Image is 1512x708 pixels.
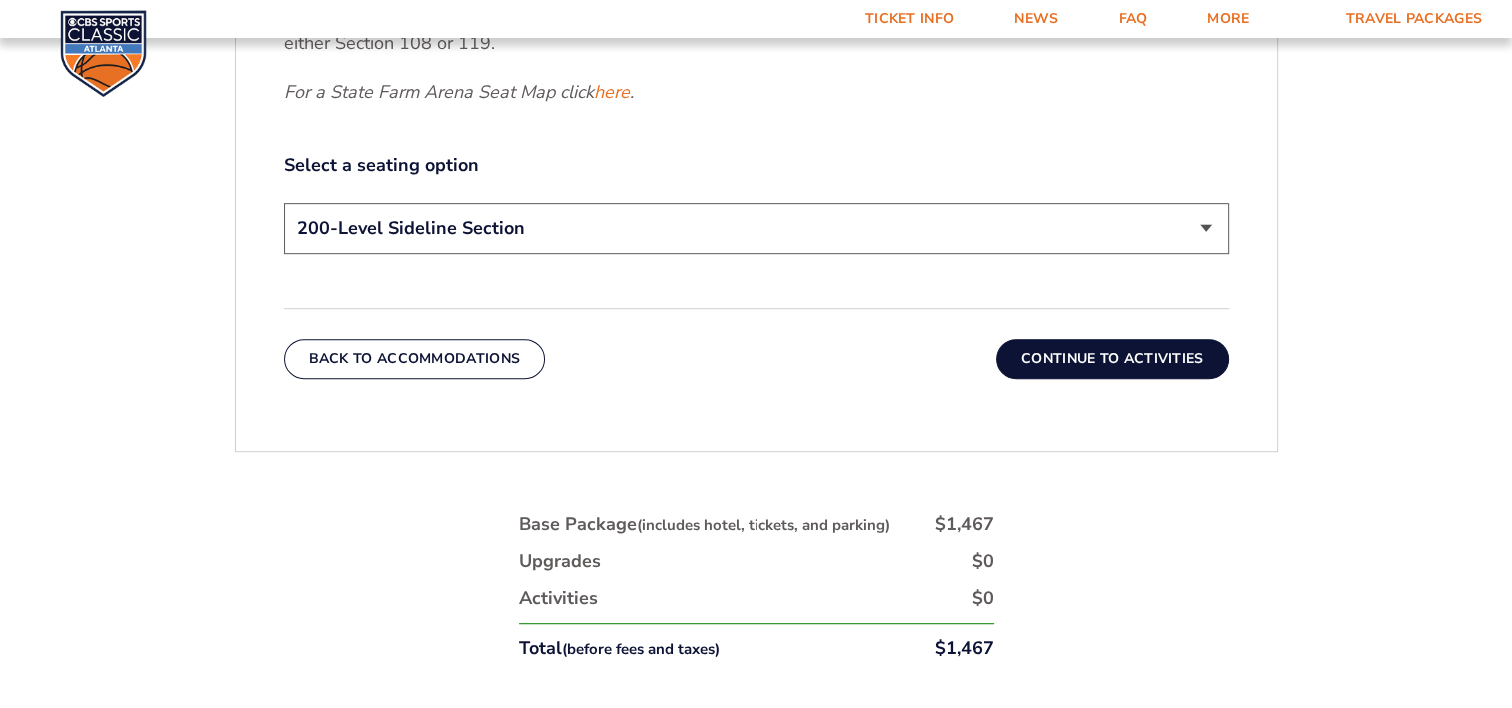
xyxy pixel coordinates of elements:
[935,512,994,537] div: $1,467
[935,636,994,661] div: $1,467
[60,10,147,97] img: CBS Sports Classic
[519,636,720,661] div: Total
[637,515,890,535] small: (includes hotel, tickets, and parking)
[972,586,994,611] div: $0
[594,80,630,105] a: here
[284,153,1229,178] label: Select a seating option
[519,586,598,611] div: Activities
[519,549,601,574] div: Upgrades
[996,339,1229,379] button: Continue To Activities
[284,339,546,379] button: Back To Accommodations
[562,639,720,659] small: (before fees and taxes)
[972,549,994,574] div: $0
[284,80,634,104] em: For a State Farm Arena Seat Map click .
[519,512,890,537] div: Base Package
